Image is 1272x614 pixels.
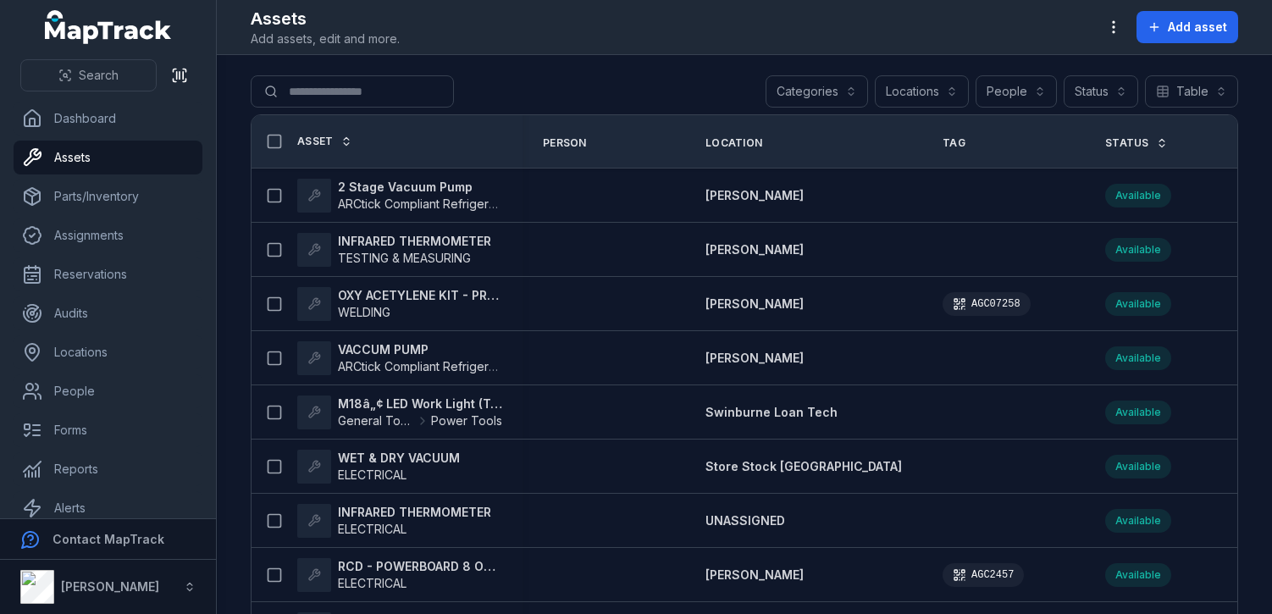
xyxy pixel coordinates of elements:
span: Power Tools [431,412,502,429]
strong: [PERSON_NAME] [61,579,159,594]
span: Person [543,136,587,150]
span: [PERSON_NAME] [705,567,804,582]
button: People [976,75,1057,108]
a: [PERSON_NAME] [705,567,804,584]
a: Assignments [14,218,202,252]
span: Tag [943,136,965,150]
div: Available [1105,238,1171,262]
a: INFRARED THERMOMETERTESTING & MEASURING [297,233,491,267]
button: Add asset [1137,11,1238,43]
span: Add asset [1168,19,1227,36]
span: Status [1105,136,1149,150]
a: Parts/Inventory [14,180,202,213]
strong: WET & DRY VACUUM [338,450,460,467]
a: Audits [14,296,202,330]
span: TESTING & MEASURING [338,251,471,265]
a: Forms [14,413,202,447]
span: ELECTRICAL [338,522,406,536]
div: AGC07258 [943,292,1031,316]
strong: OXY ACETYLENE KIT - PROMASTER [338,287,502,304]
button: Table [1145,75,1238,108]
span: WELDING [338,305,390,319]
a: [PERSON_NAME] [705,350,804,367]
a: INFRARED THERMOMETERELECTRICAL [297,504,491,538]
a: M18â„¢ LED Work Light (Tool only)General ToolingPower Tools [297,396,502,429]
span: Store Stock [GEOGRAPHIC_DATA] [705,459,902,473]
span: [PERSON_NAME] [705,188,804,202]
span: ARCtick Compliant Refrigeration Tools [338,359,550,373]
strong: VACCUM PUMP [338,341,502,358]
div: Available [1105,401,1171,424]
button: Search [20,59,157,91]
a: Alerts [14,491,202,525]
div: AGC2457 [943,563,1024,587]
a: 2 Stage Vacuum PumpARCtick Compliant Refrigeration Tools [297,179,502,213]
span: [PERSON_NAME] [705,242,804,257]
a: Reservations [14,257,202,291]
span: Asset [297,135,334,148]
a: [PERSON_NAME] [705,187,804,204]
div: Available [1105,292,1171,316]
span: Location [705,136,762,150]
a: [PERSON_NAME] [705,241,804,258]
a: WET & DRY VACUUMELECTRICAL [297,450,460,484]
span: General Tooling [338,412,414,429]
span: [PERSON_NAME] [705,351,804,365]
a: RCD - POWERBOARD 8 OUTLET SURGE PROTECTIONELECTRICAL [297,558,502,592]
span: ARCtick Compliant Refrigeration Tools [338,196,550,211]
strong: M18â„¢ LED Work Light (Tool only) [338,396,502,412]
div: Available [1105,563,1171,587]
button: Status [1064,75,1138,108]
a: Locations [14,335,202,369]
a: People [14,374,202,408]
strong: Contact MapTrack [53,532,164,546]
div: Available [1105,184,1171,207]
a: UNASSIGNED [705,512,785,529]
div: Available [1105,509,1171,533]
strong: INFRARED THERMOMETER [338,504,491,521]
span: ELECTRICAL [338,467,406,482]
span: Add assets, edit and more. [251,30,400,47]
a: Asset [297,135,352,148]
a: Assets [14,141,202,174]
a: Status [1105,136,1168,150]
a: MapTrack [45,10,172,44]
span: ELECTRICAL [338,576,406,590]
strong: 2 Stage Vacuum Pump [338,179,502,196]
div: Available [1105,455,1171,478]
div: Available [1105,346,1171,370]
a: Dashboard [14,102,202,136]
h2: Assets [251,7,400,30]
span: UNASSIGNED [705,513,785,528]
span: Swinburne Loan Tech [705,405,838,419]
strong: INFRARED THERMOMETER [338,233,491,250]
a: Swinburne Loan Tech [705,404,838,421]
a: VACCUM PUMPARCtick Compliant Refrigeration Tools [297,341,502,375]
span: Search [79,67,119,84]
a: [PERSON_NAME] [705,296,804,313]
span: [PERSON_NAME] [705,296,804,311]
a: OXY ACETYLENE KIT - PROMASTERWELDING [297,287,502,321]
a: Store Stock [GEOGRAPHIC_DATA] [705,458,902,475]
strong: RCD - POWERBOARD 8 OUTLET SURGE PROTECTION [338,558,502,575]
a: Reports [14,452,202,486]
